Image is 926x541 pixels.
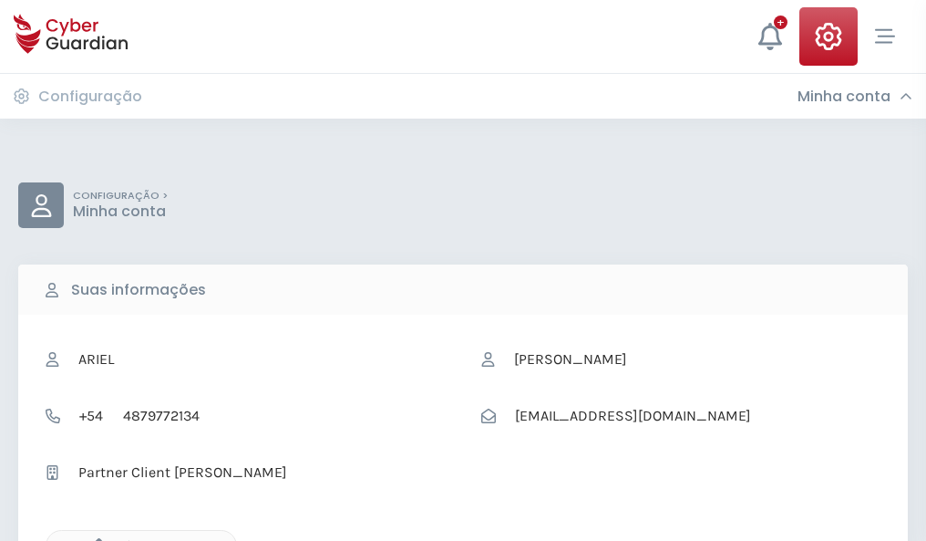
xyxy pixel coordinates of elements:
[71,279,206,301] b: Suas informações
[73,203,168,221] p: Minha conta
[797,88,890,106] h3: Minha conta
[774,16,787,29] div: +
[69,399,113,433] span: +54
[113,399,445,433] input: Telefone
[797,88,912,106] div: Minha conta
[73,190,168,203] p: CONFIGURAÇÃO >
[38,88,142,106] h3: Configuração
